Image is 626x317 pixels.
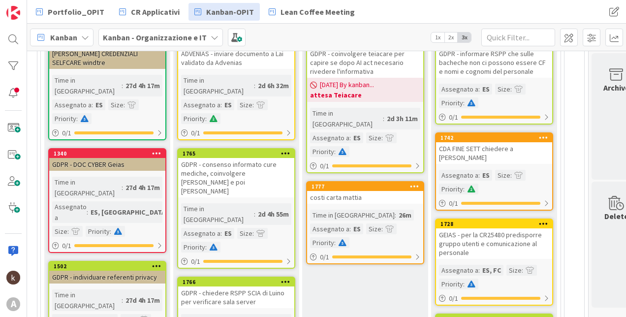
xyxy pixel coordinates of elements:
[177,148,295,269] a: 1765GDPR - consenso informato cure mediche, coinvolgere [PERSON_NAME] e poi [PERSON_NAME]Time in ...
[436,133,552,164] div: 1742CDA FINE SETT chiedere a [PERSON_NAME]
[76,113,78,124] span: :
[181,203,254,225] div: Time in [GEOGRAPHIC_DATA]
[88,207,170,218] div: ES, [GEOGRAPHIC_DATA]
[320,252,329,262] span: 0 / 1
[131,6,180,18] span: CR Applicativi
[52,289,122,311] div: Time in [GEOGRAPHIC_DATA]
[52,177,122,198] div: Time in [GEOGRAPHIC_DATA]
[30,3,110,21] a: Portfolio_OPIT
[506,265,522,276] div: Size
[254,80,255,91] span: :
[263,3,361,21] a: Lean Coffee Meeting
[463,279,465,289] span: :
[254,209,255,220] span: :
[351,223,363,234] div: ES
[444,32,458,42] span: 2x
[310,108,383,129] div: Time in [GEOGRAPHIC_DATA]
[62,128,71,138] span: 0 / 1
[87,207,88,218] span: :
[478,170,480,181] span: :
[310,237,334,248] div: Priority
[93,99,105,110] div: ES
[310,210,395,221] div: Time in [GEOGRAPHIC_DATA]
[237,228,252,239] div: Size
[181,99,220,110] div: Assegnato a
[510,84,512,95] span: :
[436,133,552,142] div: 1742
[6,6,20,20] img: Visit kanbanzone.com
[310,132,349,143] div: Assegnato a
[440,221,552,227] div: 1728
[435,37,553,125] a: GDPR - informare RSPP che sulle bacheche non ci possono essere CF e nomi e cognomi del personaleA...
[220,99,222,110] span: :
[178,149,294,197] div: 1765GDPR - consenso informato cure mediche, coinvolgere [PERSON_NAME] e poi [PERSON_NAME]
[49,262,165,271] div: 1502
[48,6,104,18] span: Portfolio_OPIT
[306,37,424,173] a: GDPR - coinvolgere teiacare per capire se dopo AI act necesario rivedere l'informativa[DATE] By k...
[49,262,165,284] div: 1502GDPR - individuare referenti privacy
[381,132,383,143] span: :
[458,32,471,42] span: 3x
[334,237,336,248] span: :
[191,128,200,138] span: 0 / 1
[48,148,166,253] a: 1340GDPR - DOC CYBER GeiasTime in [GEOGRAPHIC_DATA]:27d 4h 17mAssegnato a:ES, [GEOGRAPHIC_DATA]Si...
[183,279,294,285] div: 1766
[67,226,69,237] span: :
[122,80,123,91] span: :
[481,29,555,46] input: Quick Filter...
[312,183,423,190] div: 1777
[440,134,552,141] div: 1742
[383,113,384,124] span: :
[281,6,355,18] span: Lean Coffee Meeting
[384,113,420,124] div: 2d 3h 11m
[320,161,329,171] span: 0 / 1
[124,99,125,110] span: :
[237,99,252,110] div: Size
[178,149,294,158] div: 1765
[252,228,254,239] span: :
[220,228,222,239] span: :
[49,158,165,171] div: GDPR - DOC CYBER Geias
[108,99,124,110] div: Size
[255,209,291,220] div: 2d 4h 55m
[478,84,480,95] span: :
[436,292,552,305] div: 0/1
[307,251,423,263] div: 0/1
[381,223,383,234] span: :
[206,6,254,18] span: Kanban-OPIT
[52,201,87,223] div: Assegnato a
[522,265,523,276] span: :
[449,293,458,304] span: 0 / 1
[54,263,165,270] div: 1502
[6,271,20,285] img: kh
[86,226,110,237] div: Priority
[351,132,363,143] div: ES
[436,228,552,259] div: GEIAS - per la CR25480 predisporre gruppo utenti e comunicazione al personale
[178,47,294,69] div: ADVENIAS - inviare documento a Lai validato da Advenias
[181,242,205,253] div: Priority
[480,170,492,181] div: ES
[123,182,162,193] div: 27d 4h 17m
[449,198,458,209] span: 0 / 1
[431,32,444,42] span: 1x
[177,37,295,140] a: ADVENIAS - inviare documento a Lai validato da AdveniasTime in [GEOGRAPHIC_DATA]:2d 6h 32mAssegna...
[396,210,414,221] div: 26m
[307,160,423,172] div: 0/1
[334,146,336,157] span: :
[395,210,396,221] span: :
[123,295,162,306] div: 27d 4h 17m
[435,219,553,306] a: 1728GEIAS - per la CR25480 predisporre gruppo utenti e comunicazione al personaleAssegnato a:ES, ...
[49,47,165,69] div: [PERSON_NAME] CREDENZIALI SELFCARE windtre
[62,241,71,251] span: 0 / 1
[436,142,552,164] div: CDA FINE SETT chiedere a [PERSON_NAME]
[222,99,234,110] div: ES
[178,278,294,286] div: 1766
[349,132,351,143] span: :
[439,97,463,108] div: Priority
[366,223,381,234] div: Size
[49,149,165,158] div: 1340
[178,278,294,308] div: 1766GDPR - chiedere RSPP SCIA di Luino per verificare sala server
[54,150,165,157] div: 1340
[480,265,503,276] div: ES, FC
[181,75,254,96] div: Time in [GEOGRAPHIC_DATA]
